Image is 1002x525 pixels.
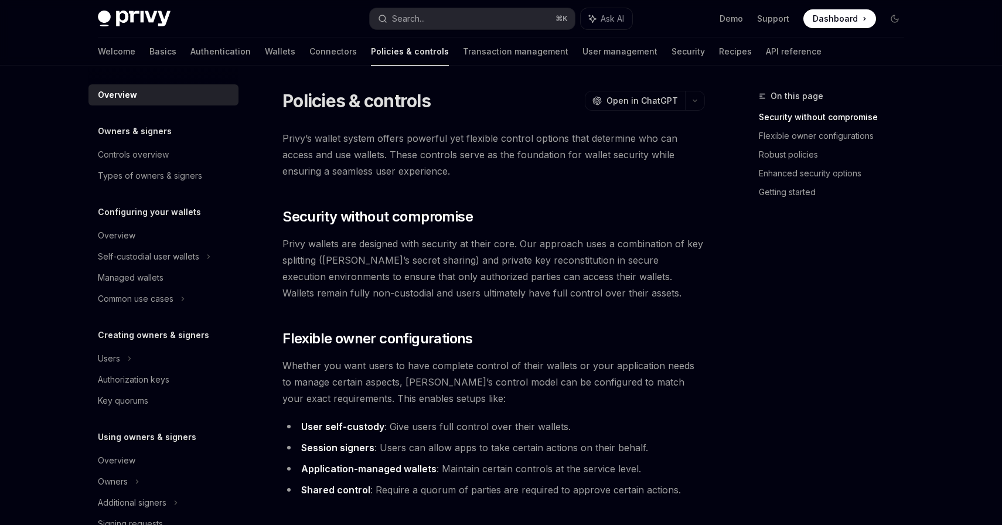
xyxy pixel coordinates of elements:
[98,124,172,138] h5: Owners & signers
[88,390,238,411] a: Key quorums
[759,145,914,164] a: Robust policies
[601,13,624,25] span: Ask AI
[719,37,752,66] a: Recipes
[766,37,822,66] a: API reference
[98,205,201,219] h5: Configuring your wallets
[98,271,163,285] div: Managed wallets
[88,165,238,186] a: Types of owners & signers
[392,12,425,26] div: Search...
[282,236,705,301] span: Privy wallets are designed with security at their core. Our approach uses a combination of key sp...
[98,454,135,468] div: Overview
[309,37,357,66] a: Connectors
[282,357,705,407] span: Whether you want users to have complete control of their wallets or your application needs to man...
[98,394,148,408] div: Key quorums
[282,418,705,435] li: : Give users full control over their wallets.
[98,496,166,510] div: Additional signers
[301,421,384,432] strong: User self-custody
[190,37,251,66] a: Authentication
[88,450,238,471] a: Overview
[555,14,568,23] span: ⌘ K
[282,130,705,179] span: Privy’s wallet system offers powerful yet flexible control options that determine who can access ...
[759,108,914,127] a: Security without compromise
[370,8,575,29] button: Search...⌘K
[720,13,743,25] a: Demo
[98,475,128,489] div: Owners
[282,90,431,111] h1: Policies & controls
[88,267,238,288] a: Managed wallets
[463,37,568,66] a: Transaction management
[759,164,914,183] a: Enhanced security options
[301,463,437,475] strong: Application-managed wallets
[265,37,295,66] a: Wallets
[585,91,685,111] button: Open in ChatGPT
[301,442,374,454] strong: Session signers
[98,250,199,264] div: Self-custodial user wallets
[282,482,705,498] li: : Require a quorum of parties are required to approve certain actions.
[98,169,202,183] div: Types of owners & signers
[582,37,657,66] a: User management
[771,89,823,103] span: On this page
[98,37,135,66] a: Welcome
[282,329,473,348] span: Flexible owner configurations
[371,37,449,66] a: Policies & controls
[98,11,171,27] img: dark logo
[98,430,196,444] h5: Using owners & signers
[672,37,705,66] a: Security
[88,144,238,165] a: Controls overview
[98,229,135,243] div: Overview
[282,439,705,456] li: : Users can allow apps to take certain actions on their behalf.
[98,352,120,366] div: Users
[759,183,914,202] a: Getting started
[98,292,173,306] div: Common use cases
[98,328,209,342] h5: Creating owners & signers
[88,84,238,105] a: Overview
[98,88,137,102] div: Overview
[149,37,176,66] a: Basics
[282,461,705,477] li: : Maintain certain controls at the service level.
[581,8,632,29] button: Ask AI
[88,369,238,390] a: Authorization keys
[282,207,473,226] span: Security without compromise
[98,148,169,162] div: Controls overview
[98,373,169,387] div: Authorization keys
[757,13,789,25] a: Support
[88,225,238,246] a: Overview
[813,13,858,25] span: Dashboard
[301,484,370,496] strong: Shared control
[606,95,678,107] span: Open in ChatGPT
[803,9,876,28] a: Dashboard
[885,9,904,28] button: Toggle dark mode
[759,127,914,145] a: Flexible owner configurations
